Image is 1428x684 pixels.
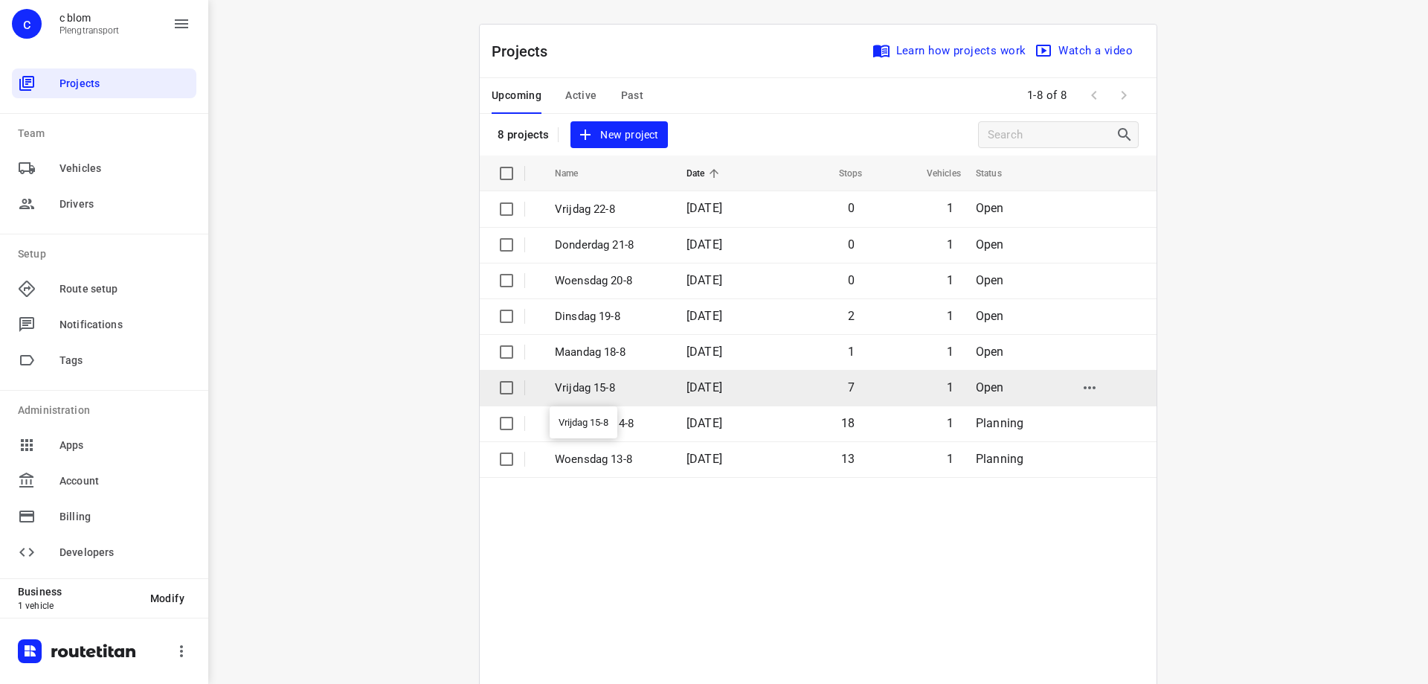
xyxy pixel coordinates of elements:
p: Delivery [643,579,909,594]
span: [DATE] [686,380,722,394]
span: — [643,594,650,605]
span: 11:07 [1374,335,1401,350]
span: Developers [59,545,190,560]
p: 1 Prunushage, Assen [71,592,631,607]
span: [DATE] [686,452,722,466]
p: 1015 Arnold Koningstraat, Ede [71,301,631,316]
span: Route setup [59,281,190,297]
div: Vehicles [12,153,196,183]
div: Search [1116,126,1138,144]
p: Woensdag 20-8 [555,272,664,290]
div: 8 [42,460,48,474]
p: 0685002333 [71,369,631,384]
p: Business [18,586,138,598]
p: Delivery [643,371,909,386]
span: Active [565,86,596,105]
p: Delivery [643,329,909,344]
div: Projects [12,68,196,98]
span: 15:42 [1374,668,1401,683]
span: 12:11 [1374,418,1401,433]
div: 7 [42,418,48,432]
span: Previous Page [1079,80,1109,110]
p: Vrijdag 22-8 [555,201,664,218]
div: 4 [42,293,48,307]
p: 0620474965 [71,286,631,301]
span: Open [976,273,1004,287]
span: 08:00 [776,118,1401,133]
p: Woensdag 13-8 [555,451,664,468]
span: — [643,636,650,647]
div: c [12,9,42,39]
p: Donderdag 14-8 [555,415,664,432]
p: 0636164367 [71,202,631,217]
span: — [643,344,650,355]
span: 1 [947,416,953,430]
span: 1 [947,201,953,215]
p: Delivery [643,412,909,427]
p: Delivery [643,662,909,677]
span: 0 [848,273,855,287]
p: Delivery [643,204,909,219]
p: [GEOGRAPHIC_DATA], [GEOGRAPHIC_DATA] [71,134,756,149]
p: 15 De Graspieper, Almelo [71,551,631,566]
span: — [643,386,650,397]
p: 1 vehicle [18,601,138,611]
span: — [643,302,650,313]
span: Apps [59,438,190,453]
span: Open [976,380,1004,394]
span: [DATE] [686,237,722,252]
p: Donderdag 21-8 [555,237,664,254]
p: 54 Korenbloemstraat, Rhenen [71,259,631,274]
span: Planning [976,416,1023,430]
p: c blom [59,12,120,24]
span: 1 [947,452,953,466]
span: 08:47 [1374,168,1401,183]
span: Modify [150,592,184,604]
p: 63 Noordelijke Esweg, Hengelo [71,509,631,524]
span: 1-8 of 8 [1021,80,1073,112]
p: [GEOGRAPHIC_DATA], [GEOGRAPHIC_DATA] [71,176,631,191]
span: Open [976,345,1004,359]
span: 13:30 [1374,502,1401,517]
span: Projects [59,76,190,92]
p: Setup [18,246,196,262]
span: 7 [848,380,855,394]
div: 3 [42,252,48,266]
p: Delivery [643,454,909,469]
div: 6 [42,377,48,391]
span: Billing [59,509,190,525]
p: Administration [18,403,196,418]
p: Shift: 08:00 - 19:44 [18,30,1410,48]
p: 0616500837 [71,244,631,259]
p: 0682247467 [71,494,631,509]
button: Modify [138,585,196,612]
p: [GEOGRAPHIC_DATA], [GEOGRAPHIC_DATA] [71,342,631,357]
p: Dinsdag 19-8 [555,308,664,325]
div: 13 [39,668,52,683]
p: Delivery [643,162,909,177]
p: 0617772062 [71,578,631,592]
span: Planning [976,452,1023,466]
span: 09:34 [1374,210,1401,225]
span: 15:18 [1374,585,1401,600]
span: Name [555,164,598,182]
span: — [643,552,650,563]
div: Route setup [12,274,196,304]
p: 0638501047 [71,411,631,426]
span: Tags [59,353,190,368]
p: Delivery [643,287,909,302]
p: Delivery [643,621,909,636]
span: Next Page [1109,80,1139,110]
span: Vehicles [907,164,961,182]
div: 10 [39,543,52,557]
h6: Pleng Doski [18,83,1410,107]
span: 18 [841,416,855,430]
span: New project [579,126,658,144]
div: 2 [42,210,48,224]
p: Delivery [643,537,909,552]
p: 11 George Hendrik Breitnerstraat, Apeldoorn [71,426,631,441]
p: Vrijdag 15-8 [555,380,664,397]
p: Maandag 18-8 [555,344,664,361]
span: 1 [947,237,953,252]
div: Drivers [12,189,196,219]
